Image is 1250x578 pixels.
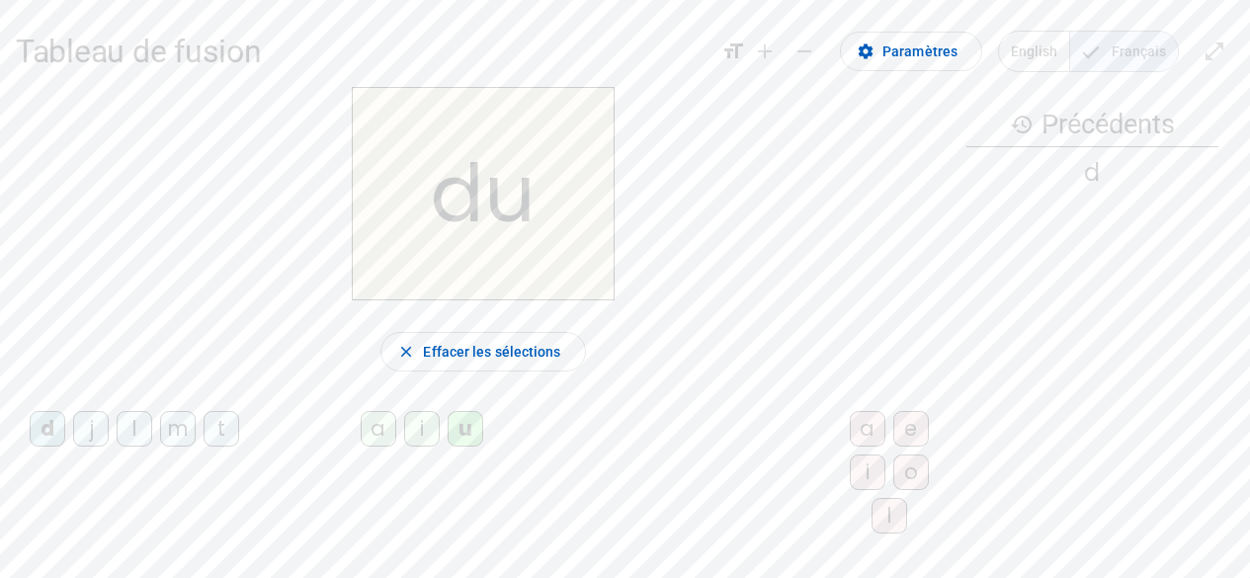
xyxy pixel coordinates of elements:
[117,411,152,447] div: l
[1070,32,1178,71] span: Français
[857,42,875,60] mat-icon: settings
[361,411,396,447] div: a
[404,411,440,447] div: i
[850,454,885,490] div: i
[160,411,196,447] div: m
[753,40,777,63] mat-icon: add
[352,87,615,300] h2: du
[1195,32,1234,71] button: Entrer en plein écran
[882,40,958,63] span: Paramètres
[448,411,483,447] div: u
[850,411,885,447] div: a
[423,340,560,364] span: Effacer les sélections
[785,32,824,71] button: Diminuer la taille de la police
[204,411,239,447] div: t
[380,332,585,372] button: Effacer les sélections
[840,32,982,71] button: Paramètres
[893,454,929,490] div: o
[721,40,745,63] mat-icon: format_size
[1010,113,1034,136] mat-icon: history
[792,40,816,63] mat-icon: remove
[966,161,1218,185] div: d
[999,32,1069,71] span: English
[966,103,1218,147] h3: Précédents
[1203,40,1226,63] mat-icon: open_in_full
[745,32,785,71] button: Augmenter la taille de la police
[16,20,706,83] h1: Tableau de fusion
[397,343,415,361] mat-icon: close
[893,411,929,447] div: e
[872,498,907,534] div: l
[30,411,65,447] div: d
[998,31,1179,72] mat-button-toggle-group: Language selection
[73,411,109,447] div: j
